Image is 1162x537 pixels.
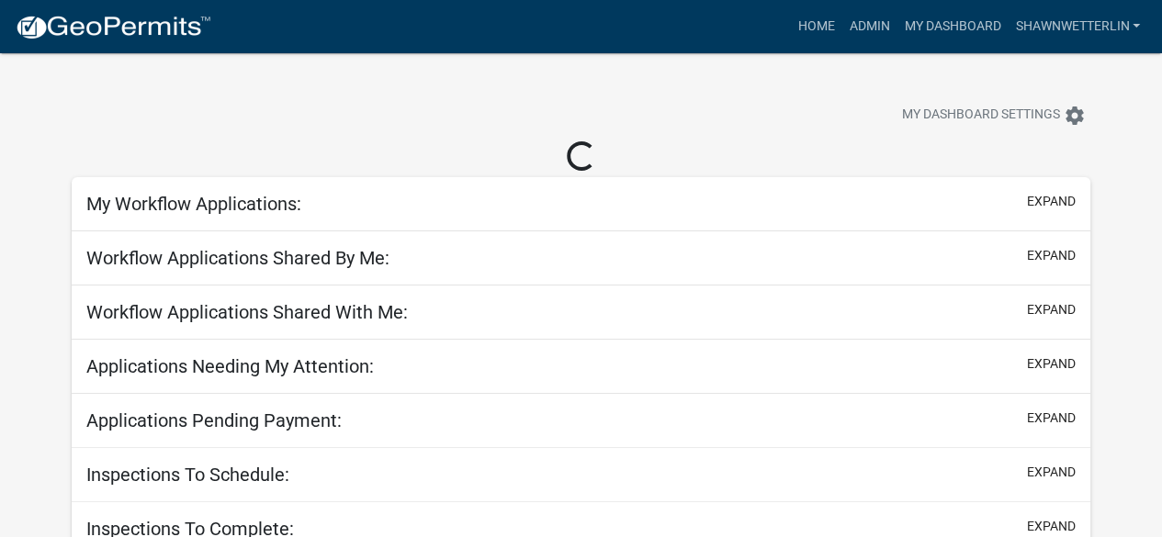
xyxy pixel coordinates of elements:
[1027,300,1076,319] button: expand
[1027,463,1076,482] button: expand
[841,9,897,44] a: Admin
[1008,9,1147,44] a: ShawnWetterlin
[86,247,389,269] h5: Workflow Applications Shared By Me:
[86,301,408,323] h5: Workflow Applications Shared With Me:
[897,9,1008,44] a: My Dashboard
[1027,192,1076,211] button: expand
[1027,246,1076,265] button: expand
[1064,105,1086,127] i: settings
[86,409,342,431] h5: Applications Pending Payment:
[1027,408,1076,428] button: expand
[1027,517,1076,536] button: expand
[887,97,1100,133] button: My Dashboard Settingssettings
[790,9,841,44] a: Home
[86,464,289,486] h5: Inspections To Schedule:
[902,105,1060,127] span: My Dashboard Settings
[1027,354,1076,374] button: expand
[86,355,374,377] h5: Applications Needing My Attention:
[86,193,301,215] h5: My Workflow Applications:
